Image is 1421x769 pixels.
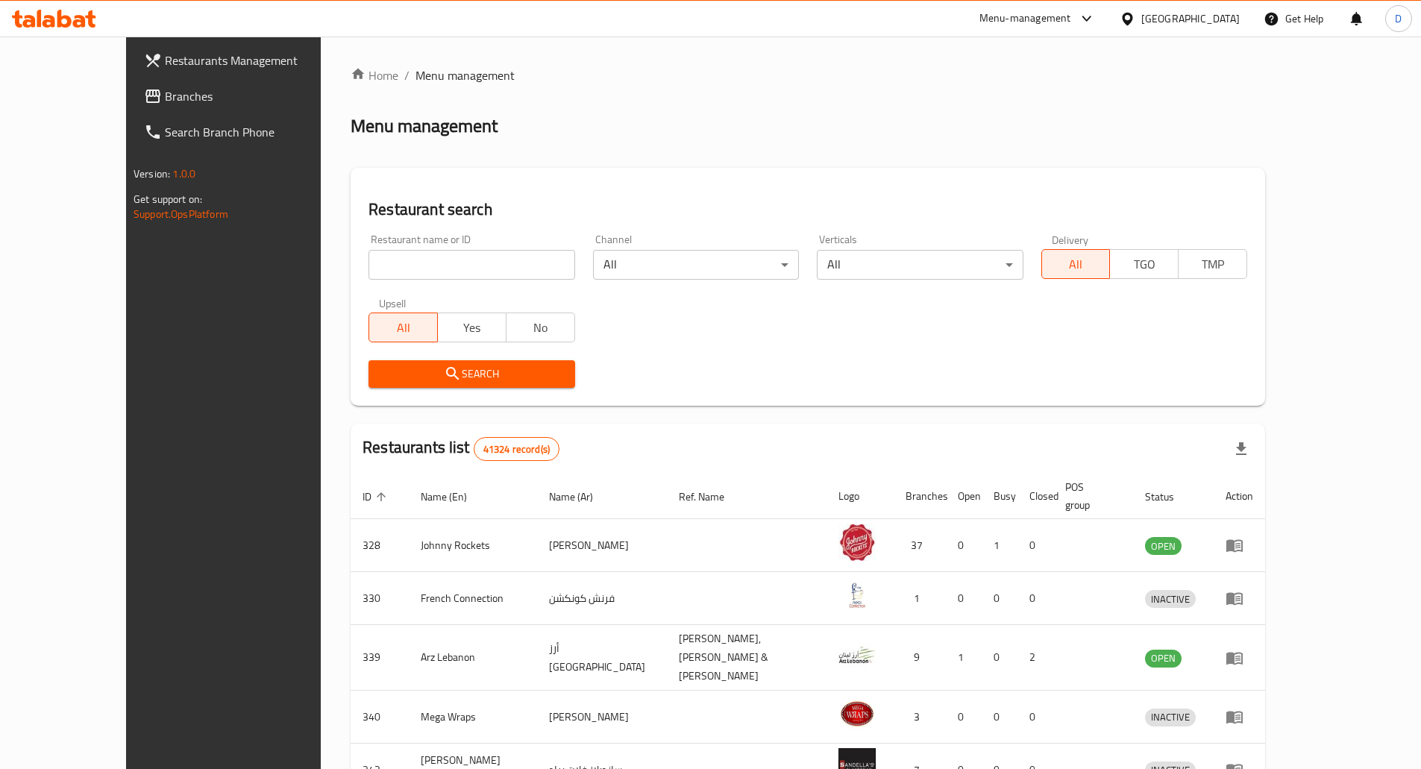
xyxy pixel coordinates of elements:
span: 41324 record(s) [474,442,559,456]
td: 1 [982,519,1017,572]
td: Johnny Rockets [409,519,537,572]
td: أرز [GEOGRAPHIC_DATA] [537,625,667,691]
h2: Menu management [351,114,498,138]
td: 9 [894,625,946,691]
img: French Connection [838,577,876,614]
th: Action [1214,474,1265,519]
nav: breadcrumb [351,66,1265,84]
td: 3 [894,691,946,744]
td: 0 [946,691,982,744]
button: No [506,313,575,342]
span: Get support on: [134,189,202,209]
label: Delivery [1052,234,1089,245]
div: Menu-management [979,10,1071,28]
span: OPEN [1145,650,1182,667]
div: Export file [1223,431,1259,467]
td: 0 [982,625,1017,691]
span: All [1048,254,1105,275]
span: INACTIVE [1145,709,1196,726]
span: Branches [165,87,351,105]
td: 339 [351,625,409,691]
a: Restaurants Management [132,43,363,78]
span: Status [1145,488,1193,506]
h2: Restaurant search [368,198,1247,221]
td: Arz Lebanon [409,625,537,691]
th: Logo [826,474,894,519]
td: 0 [982,572,1017,625]
td: French Connection [409,572,537,625]
span: 1.0.0 [172,164,195,183]
button: Yes [437,313,506,342]
div: All [817,250,1023,280]
button: TMP [1178,249,1247,279]
a: Support.OpsPlatform [134,204,228,224]
td: 0 [1017,519,1053,572]
span: Name (Ar) [549,488,612,506]
a: Search Branch Phone [132,114,363,150]
div: INACTIVE [1145,590,1196,608]
span: D [1395,10,1402,27]
div: OPEN [1145,650,1182,668]
img: Mega Wraps [838,695,876,732]
th: Branches [894,474,946,519]
td: 330 [351,572,409,625]
td: 340 [351,691,409,744]
span: Version: [134,164,170,183]
a: Branches [132,78,363,114]
td: 0 [946,519,982,572]
td: 37 [894,519,946,572]
span: Restaurants Management [165,51,351,69]
div: Total records count [474,437,559,461]
span: Search Branch Phone [165,123,351,141]
div: Menu [1226,649,1253,667]
div: All [593,250,799,280]
td: 2 [1017,625,1053,691]
label: Upsell [379,298,407,308]
div: INACTIVE [1145,709,1196,726]
th: Closed [1017,474,1053,519]
span: INACTIVE [1145,591,1196,608]
span: Name (En) [421,488,486,506]
th: Open [946,474,982,519]
div: [GEOGRAPHIC_DATA] [1141,10,1240,27]
td: 0 [946,572,982,625]
td: [PERSON_NAME] [537,691,667,744]
img: Arz Lebanon [838,636,876,674]
span: Ref. Name [679,488,744,506]
td: Mega Wraps [409,691,537,744]
button: TGO [1109,249,1179,279]
span: Search [380,365,562,383]
img: Johnny Rockets [838,524,876,561]
td: 1 [894,572,946,625]
span: All [375,317,432,339]
td: 0 [1017,572,1053,625]
td: 0 [1017,691,1053,744]
button: Search [368,360,574,388]
td: 1 [946,625,982,691]
td: فرنش كونكشن [537,572,667,625]
input: Search for restaurant name or ID.. [368,250,574,280]
button: All [368,313,438,342]
span: Yes [444,317,501,339]
div: Menu [1226,589,1253,607]
td: 328 [351,519,409,572]
td: 0 [982,691,1017,744]
div: Menu [1226,536,1253,554]
a: Home [351,66,398,84]
span: POS group [1065,478,1115,514]
td: [PERSON_NAME],[PERSON_NAME] & [PERSON_NAME] [667,625,827,691]
h2: Restaurants list [363,436,559,461]
td: [PERSON_NAME] [537,519,667,572]
button: All [1041,249,1111,279]
span: TGO [1116,254,1173,275]
span: OPEN [1145,538,1182,555]
span: ID [363,488,391,506]
div: Menu [1226,708,1253,726]
span: No [512,317,569,339]
div: OPEN [1145,537,1182,555]
li: / [404,66,410,84]
span: TMP [1185,254,1241,275]
span: Menu management [415,66,515,84]
th: Busy [982,474,1017,519]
